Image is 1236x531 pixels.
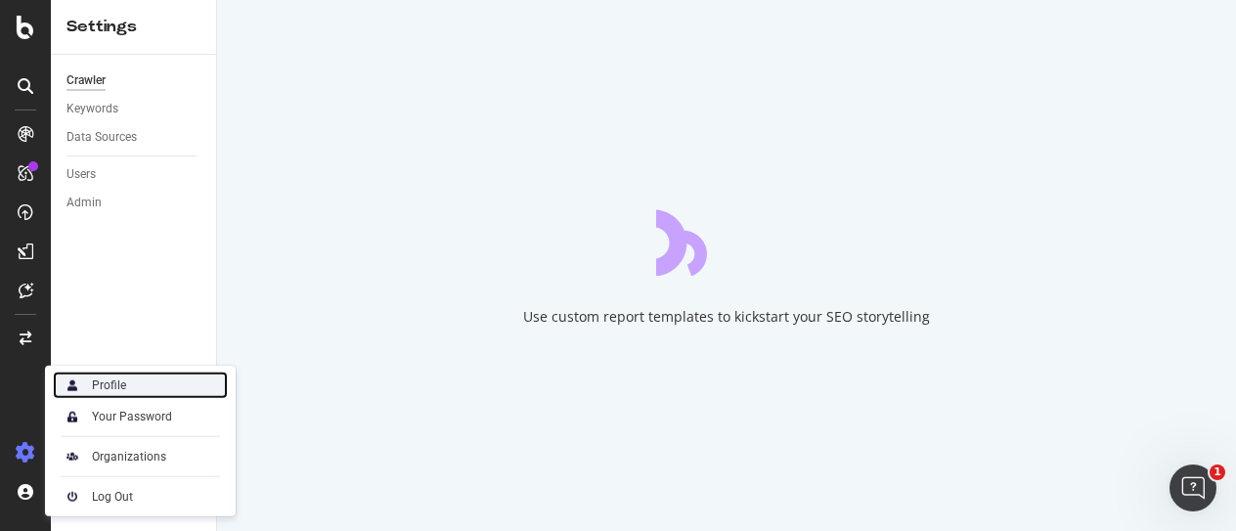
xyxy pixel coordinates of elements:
[523,307,930,327] div: Use custom report templates to kickstart your SEO storytelling
[92,377,126,393] div: Profile
[92,449,166,465] div: Organizations
[66,70,202,91] a: Crawler
[66,99,202,119] a: Keywords
[66,193,102,213] div: Admin
[66,127,137,148] div: Data Sources
[66,99,118,119] div: Keywords
[1210,465,1225,480] span: 1
[53,443,228,470] a: Organizations
[92,489,133,505] div: Log Out
[53,483,228,510] a: Log Out
[66,164,96,185] div: Users
[61,445,84,468] img: AtrBVVRoAgWaAAAAAElFTkSuQmCC
[66,70,106,91] div: Crawler
[61,374,84,397] img: Xx2yTbCeVcdxHMdxHOc+8gctb42vCocUYgAAAABJRU5ErkJggg==
[61,405,84,428] img: tUVSALn78D46LlpAY8klYZqgKwTuBm2K29c6p1XQNDCsM0DgKSSoAXXevcAwljcHBINEg0LrUEktgcYYD5sVUphq1JigPmkfB...
[1170,465,1216,511] iframe: Intercom live chat
[61,485,84,509] img: prfnF3csMXgAAAABJRU5ErkJggg==
[656,205,797,276] div: animation
[66,16,200,38] div: Settings
[66,193,202,213] a: Admin
[53,372,228,399] a: Profile
[66,127,202,148] a: Data Sources
[66,164,202,185] a: Users
[92,409,172,424] div: Your Password
[53,403,228,430] a: Your Password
